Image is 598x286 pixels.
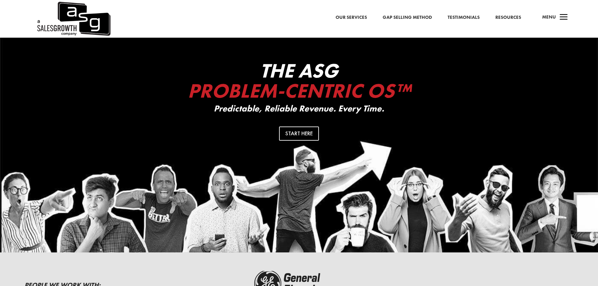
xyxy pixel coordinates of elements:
[336,13,367,22] a: Our Services
[558,11,570,24] span: a
[495,13,521,22] a: Resources
[383,13,432,22] a: Gap Selling Method
[448,13,480,22] a: Testimonials
[542,14,556,20] span: Menu
[188,78,411,104] span: Problem-Centric OS™
[279,127,319,141] a: Start Here
[174,104,425,114] p: Predictable, Reliable Revenue. Every Time.
[174,61,425,104] h2: The ASG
